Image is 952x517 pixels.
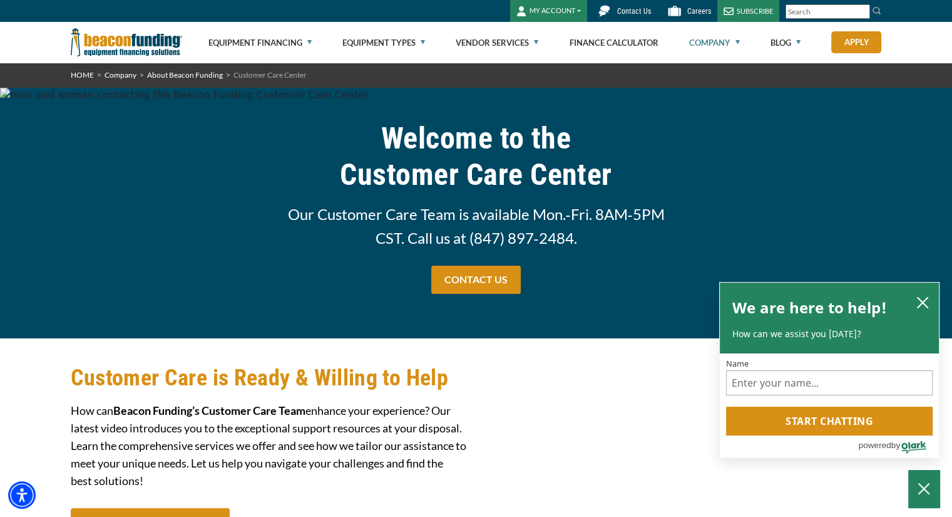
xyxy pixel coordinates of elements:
[617,7,651,16] span: Contact Us
[113,404,305,417] span: Beacon Funding’s Customer Care Team
[8,481,36,509] div: Accessibility Menu
[208,23,312,63] a: Equipment Financing
[913,293,933,311] button: close chatbox
[147,70,223,80] a: About Beacon Funding
[891,437,900,453] span: by
[726,360,933,368] label: Name
[233,70,307,80] span: Customer Care Center
[732,295,887,320] h2: We are here to help!
[908,470,939,508] button: Close Chatbox
[277,157,675,193] span: Customer Care Center
[732,328,926,340] p: How can we assist you [DATE]?
[71,363,469,392] h2: Customer Care is Ready & Willing to Help
[431,266,521,294] a: CONTACT US
[719,282,939,459] div: olark chatbox
[770,23,801,63] a: Blog
[858,437,891,453] span: powered
[726,370,933,395] input: Name
[71,402,469,489] p: How can enhance your experience? Our latest video introduces you to the exceptional support resou...
[831,31,881,53] a: Apply
[277,202,675,250] span: Our Customer Care Team is available Mon.‑Fri. 8AM‑5PM CST. Call us at (847) 897‑2484.
[857,7,867,17] a: Clear search text
[786,4,870,19] input: Search
[277,120,675,193] h1: Welcome to the
[872,6,882,16] img: Search
[726,407,933,436] button: Start chatting
[71,22,182,63] img: Beacon Funding Corporation logo
[858,436,939,457] a: Powered by Olark
[569,23,658,63] a: Finance Calculator
[687,7,711,16] span: Careers
[456,23,538,63] a: Vendor Services
[71,70,94,80] a: HOME
[105,70,136,80] a: Company
[342,23,425,63] a: Equipment Types
[689,23,740,63] a: Company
